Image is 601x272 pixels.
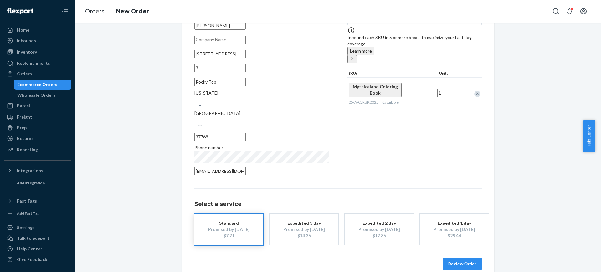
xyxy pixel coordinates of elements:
div: Integrations [17,167,43,174]
a: Parcel [4,101,71,111]
a: Inbounds [4,36,71,46]
a: Ecommerce Orders [14,80,72,90]
div: Promised by [DATE] [354,226,404,233]
input: City [194,78,246,86]
div: Standard [204,220,254,226]
div: Fast Tags [17,198,37,204]
input: First & Last Name [194,22,246,30]
div: Inbounds [17,38,36,44]
button: StandardPromised by [DATE]$7.71 [194,214,263,245]
div: Wholesale Orders [17,92,55,98]
button: Open notifications [563,5,576,18]
button: Review Order [443,258,482,270]
button: Mythicaland Coloring Book [349,83,402,97]
div: Promised by [DATE] [204,226,254,233]
div: Add Integration [17,180,45,186]
a: Settings [4,223,71,233]
div: Parcel [17,103,30,109]
div: $29.44 [429,233,479,239]
div: Add Fast Tag [17,211,39,216]
a: New Order [116,8,149,15]
input: Company Name [194,36,246,44]
input: [GEOGRAPHIC_DATA] [194,116,195,123]
a: Freight [4,112,71,122]
a: Replenishments [4,58,71,68]
div: Ecommerce Orders [17,81,57,88]
span: — [409,91,413,96]
a: Inventory [4,47,71,57]
a: Help Center [4,244,71,254]
div: [GEOGRAPHIC_DATA] [194,110,329,116]
div: Returns [17,135,33,141]
div: SKUs [347,71,438,77]
a: Returns [4,133,71,143]
div: Help Center [17,246,42,252]
input: Quantity [437,89,465,97]
div: Inventory [17,49,37,55]
a: Prep [4,123,71,133]
div: $7.71 [204,233,254,239]
span: 25-A-CLRBK2025 [349,100,378,105]
input: Email (Only Required for International) [194,167,246,175]
div: Expedited 3 day [279,220,329,226]
ol: breadcrumbs [80,2,154,21]
span: Mythicaland Coloring Book [353,84,398,95]
a: Orders [85,8,104,15]
div: Prep [17,125,27,131]
div: Settings [17,224,35,231]
a: Reporting [4,145,71,155]
button: Open Search Box [550,5,562,18]
div: Promised by [DATE] [279,226,329,233]
img: Flexport logo [7,8,33,14]
div: Orders [17,71,32,77]
div: Expedited 1 day [429,220,479,226]
button: Close Navigation [59,5,71,18]
span: 0 available [382,100,399,105]
div: Talk to Support [17,235,49,241]
input: Street Address [194,50,246,58]
button: Open account menu [577,5,590,18]
a: Wholesale Orders [14,90,72,100]
div: Remove Item [474,91,480,97]
input: ZIP Code [194,133,246,141]
h1: Select a service [194,201,482,208]
div: Inbound each SKU in 5 or more boxes to maximize your Fast Tag coverage [347,27,482,63]
a: Add Fast Tag [4,208,71,218]
button: Expedited 3 dayPromised by [DATE]$14.36 [270,214,338,245]
div: Expedited 2 day [354,220,404,226]
button: Help Center [583,120,595,152]
button: Expedited 1 dayPromised by [DATE]$29.44 [420,214,489,245]
button: Integrations [4,166,71,176]
a: Home [4,25,71,35]
a: Add Integration [4,178,71,188]
div: Replenishments [17,60,50,66]
div: Give Feedback [17,256,47,263]
div: [US_STATE] [194,90,329,96]
input: [US_STATE] [194,96,195,102]
div: Units [438,71,466,77]
div: $14.36 [279,233,329,239]
button: Expedited 2 dayPromised by [DATE]$17.86 [345,214,414,245]
div: Freight [17,114,32,120]
button: Give Feedback [4,254,71,264]
div: Home [17,27,29,33]
div: Reporting [17,146,38,153]
button: close [347,55,357,63]
a: Orders [4,69,71,79]
input: Street Address 2 (Optional) [194,64,246,72]
button: Learn more [347,47,374,55]
a: Talk to Support [4,233,71,243]
div: $17.86 [354,233,404,239]
span: Phone number [194,145,223,150]
div: Promised by [DATE] [429,226,479,233]
button: Fast Tags [4,196,71,206]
